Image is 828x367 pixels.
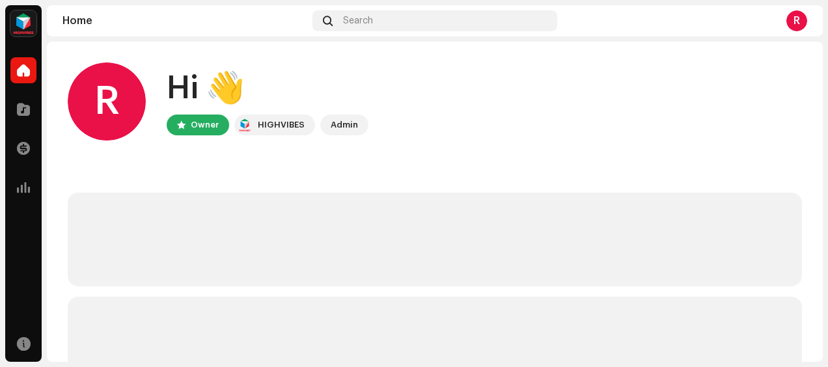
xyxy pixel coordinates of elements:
[237,117,253,133] img: feab3aad-9b62-475c-8caf-26f15a9573ee
[10,10,36,36] img: feab3aad-9b62-475c-8caf-26f15a9573ee
[786,10,807,31] div: R
[68,62,146,141] div: R
[343,16,373,26] span: Search
[167,68,368,109] div: Hi 👋
[62,16,307,26] div: Home
[258,117,305,133] div: HIGHVIBES
[191,117,219,133] div: Owner
[331,117,358,133] div: Admin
